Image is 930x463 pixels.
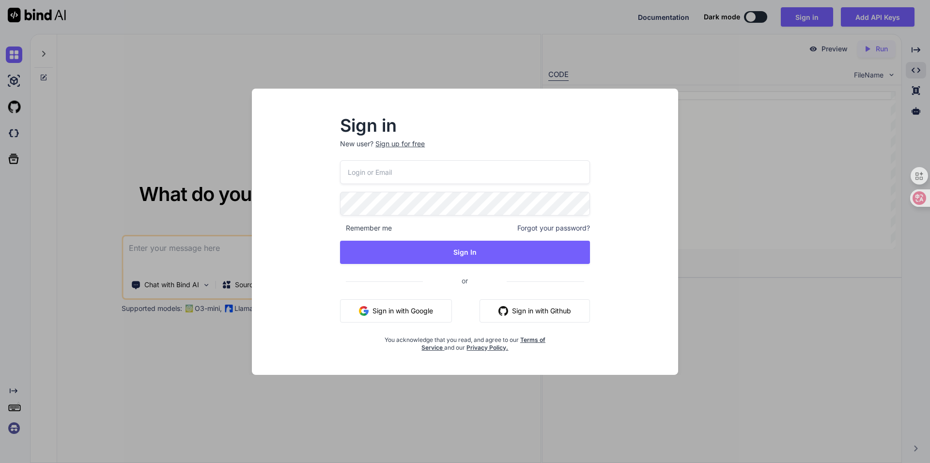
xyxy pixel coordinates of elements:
[340,118,590,133] h2: Sign in
[340,223,392,233] span: Remember me
[340,241,590,264] button: Sign In
[382,330,548,352] div: You acknowledge that you read, and agree to our and our
[359,306,369,316] img: google
[421,336,545,351] a: Terms of Service
[517,223,590,233] span: Forgot your password?
[423,269,507,293] span: or
[480,299,590,323] button: Sign in with Github
[340,139,590,160] p: New user?
[340,160,590,184] input: Login or Email
[466,344,508,351] a: Privacy Policy.
[340,299,452,323] button: Sign in with Google
[375,139,425,149] div: Sign up for free
[498,306,508,316] img: github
